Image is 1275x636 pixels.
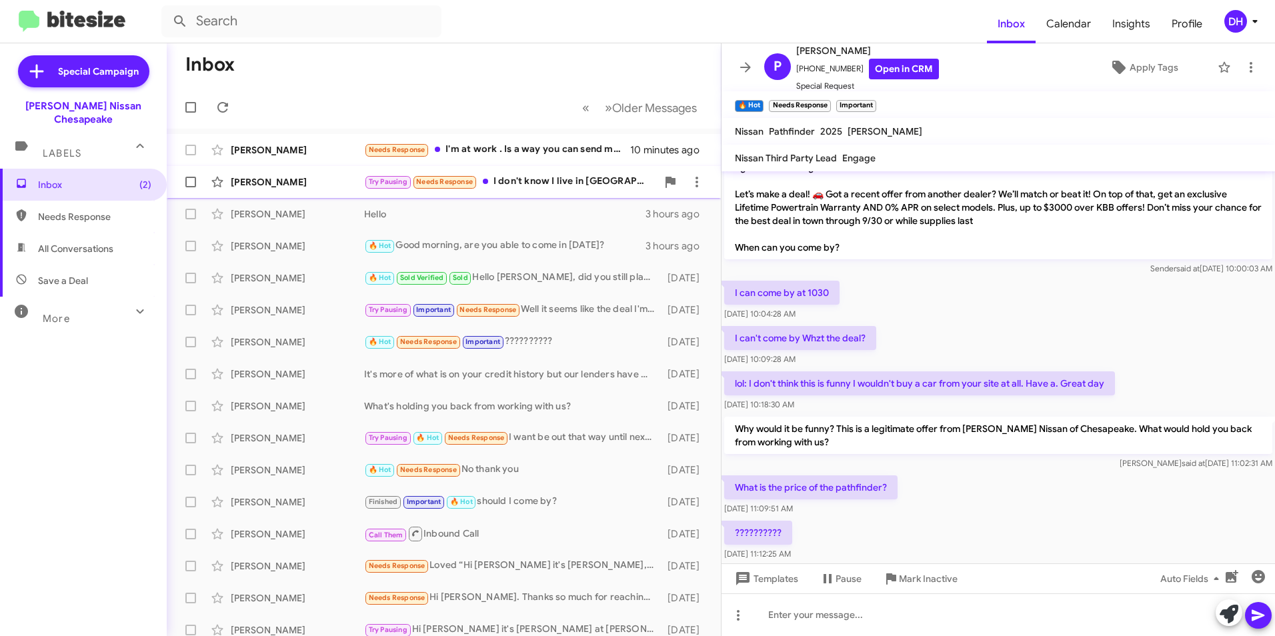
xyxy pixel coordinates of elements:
[231,399,364,413] div: [PERSON_NAME]
[43,313,70,325] span: More
[582,99,589,116] span: «
[58,65,139,78] span: Special Campaign
[231,175,364,189] div: [PERSON_NAME]
[987,5,1036,43] a: Inbox
[872,567,968,591] button: Mark Inactive
[369,305,407,314] span: Try Pausing
[724,549,791,559] span: [DATE] 11:12:25 AM
[364,430,662,445] div: I want be out that way until next month
[796,79,939,93] span: Special Request
[724,326,876,350] p: I can't come by Whzt the deal?
[796,43,939,59] span: [PERSON_NAME]
[662,559,710,573] div: [DATE]
[38,178,151,191] span: Inbox
[459,305,516,314] span: Needs Response
[662,335,710,349] div: [DATE]
[724,503,793,513] span: [DATE] 11:09:51 AM
[364,558,662,573] div: Loved “Hi [PERSON_NAME] it's [PERSON_NAME], General Manager at [PERSON_NAME] Nissan of [GEOGRAPHI...
[231,335,364,349] div: [PERSON_NAME]
[869,59,939,79] a: Open in CRM
[231,431,364,445] div: [PERSON_NAME]
[1182,458,1205,468] span: said at
[369,145,425,154] span: Needs Response
[662,431,710,445] div: [DATE]
[1150,567,1235,591] button: Auto Fields
[1120,458,1272,468] span: [PERSON_NAME] [DATE] 11:02:31 AM
[231,303,364,317] div: [PERSON_NAME]
[1130,55,1178,79] span: Apply Tags
[630,143,710,157] div: 10 minutes ago
[662,495,710,509] div: [DATE]
[369,531,403,539] span: Call Them
[364,302,662,317] div: Well it seems like the deal I'm trying to achieve is nearly impossible. Also I've recently change...
[231,207,364,221] div: [PERSON_NAME]
[722,567,809,591] button: Templates
[1161,5,1213,43] a: Profile
[836,567,862,591] span: Pause
[364,207,646,221] div: Hello
[574,94,597,121] button: Previous
[231,271,364,285] div: [PERSON_NAME]
[724,354,796,364] span: [DATE] 10:09:28 AM
[369,177,407,186] span: Try Pausing
[416,305,451,314] span: Important
[231,463,364,477] div: [PERSON_NAME]
[369,593,425,602] span: Needs Response
[231,591,364,605] div: [PERSON_NAME]
[662,271,710,285] div: [DATE]
[646,207,710,221] div: 3 hours ago
[364,399,662,413] div: What's holding you back from working with us?
[735,100,764,112] small: 🔥 Hot
[735,152,837,164] span: Nissan Third Party Lead
[724,309,796,319] span: [DATE] 10:04:28 AM
[450,497,473,506] span: 🔥 Hot
[662,463,710,477] div: [DATE]
[769,100,830,112] small: Needs Response
[735,125,764,137] span: Nissan
[1176,263,1200,273] span: said at
[1160,567,1224,591] span: Auto Fields
[724,521,792,545] p: ??????????
[185,54,235,75] h1: Inbox
[231,527,364,541] div: [PERSON_NAME]
[38,242,113,255] span: All Conversations
[774,56,782,77] span: P
[231,495,364,509] div: [PERSON_NAME]
[364,270,662,285] div: Hello [PERSON_NAME], did you still plan on coming in [DATE]?
[1102,5,1161,43] a: Insights
[724,281,840,305] p: I can come by at 1030
[662,591,710,605] div: [DATE]
[796,59,939,79] span: [PHONE_NUMBER]
[231,559,364,573] div: [PERSON_NAME]
[836,100,876,112] small: Important
[364,174,657,189] div: I don't know I live in [GEOGRAPHIC_DATA] and I don't have away there. And I don't know when I wil...
[400,465,457,474] span: Needs Response
[369,497,398,506] span: Finished
[416,177,473,186] span: Needs Response
[364,462,662,477] div: No thank you
[364,590,662,605] div: Hi [PERSON_NAME]. Thanks so much for reaching out! I have spoken with [PERSON_NAME] this morning ...
[231,239,364,253] div: [PERSON_NAME]
[369,465,391,474] span: 🔥 Hot
[809,567,872,591] button: Pause
[1036,5,1102,43] a: Calendar
[842,152,876,164] span: Engage
[364,525,662,542] div: Inbound Call
[448,433,505,442] span: Needs Response
[1150,263,1272,273] span: Sender [DATE] 10:00:03 AM
[662,527,710,541] div: [DATE]
[646,239,710,253] div: 3 hours ago
[364,142,630,157] div: I'm at work . Is a way you can send me the vin number and mileage and final vehicle purchase pric...
[231,143,364,157] div: [PERSON_NAME]
[43,147,81,159] span: Labels
[662,303,710,317] div: [DATE]
[400,337,457,346] span: Needs Response
[369,433,407,442] span: Try Pausing
[364,367,662,381] div: It's more of what is on your credit history but our lenders have worked with good, bad, and so Im...
[848,125,922,137] span: [PERSON_NAME]
[612,101,697,115] span: Older Messages
[724,371,1115,395] p: lol: I don't think this is funny I wouldn't buy a car from your site at all. Have a. Great day
[400,273,444,282] span: Sold Verified
[1224,10,1247,33] div: DH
